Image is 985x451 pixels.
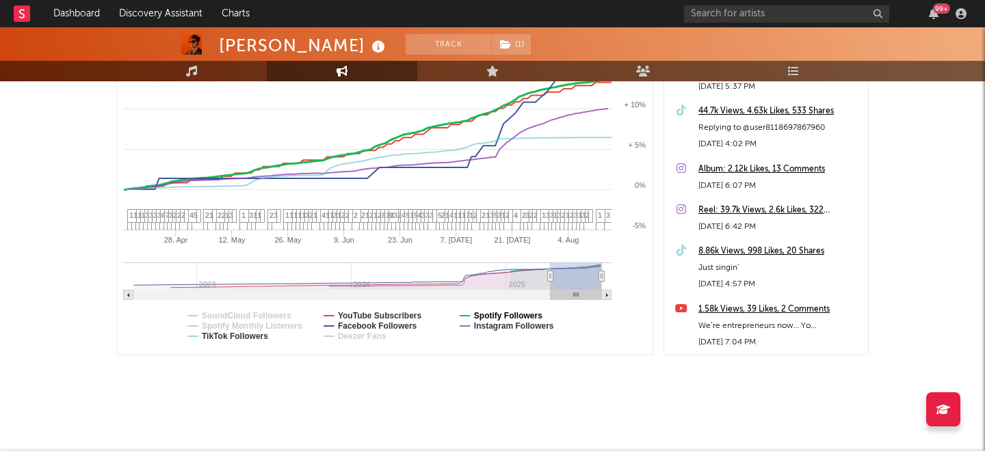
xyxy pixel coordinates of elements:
[222,211,226,219] span: 2
[274,211,278,219] span: 3
[473,211,477,219] span: 2
[164,236,188,244] text: 28. Apr
[141,211,145,219] span: 1
[698,219,861,235] div: [DATE] 6:42 PM
[225,211,229,219] span: 1
[501,211,505,219] span: 1
[361,211,365,219] span: 2
[449,211,454,219] span: 4
[497,211,501,219] span: 3
[421,211,425,219] span: 3
[698,79,861,95] div: [DATE] 5:37 PM
[373,211,378,219] span: 1
[145,211,149,219] span: 3
[490,211,494,219] span: 3
[153,211,157,219] span: 3
[492,34,531,55] button: (1)
[929,8,938,19] button: 99+
[534,211,538,219] span: 2
[462,211,466,219] span: 1
[698,243,861,260] a: 8.86k Views, 998 Likes, 20 Shares
[309,211,313,219] span: 2
[354,211,358,219] span: 2
[253,211,257,219] span: 1
[205,211,209,219] span: 2
[402,211,406,219] span: 4
[606,211,610,219] span: 3
[302,211,306,219] span: 1
[241,211,246,219] span: 1
[133,211,137,219] span: 1
[137,211,142,219] span: 1
[546,211,550,219] span: 3
[202,321,302,331] text: Spotify Monthly Listeners
[393,211,397,219] span: 3
[321,211,326,219] span: 4
[173,211,177,219] span: 2
[698,161,861,178] a: Album: 2.12k Likes, 13 Comments
[698,103,861,120] a: 44.7k Views, 4.63k Likes, 533 Shares
[181,211,185,219] span: 2
[440,236,472,244] text: 7. [DATE]
[542,211,546,219] span: 1
[698,202,861,219] a: Reel: 39.7k Views, 2.6k Likes, 322 Comments
[218,236,246,244] text: 12. May
[635,181,646,189] text: 0%
[189,211,194,219] span: 4
[406,34,491,55] button: Track
[629,141,646,149] text: + 5%
[249,211,253,219] span: 3
[466,211,470,219] span: 7
[334,236,354,244] text: 9. Jun
[194,211,198,219] span: 5
[397,211,402,219] span: 2
[305,211,309,219] span: 3
[270,211,274,219] span: 2
[698,301,861,318] div: 1.58k Views, 39 Likes, 2 Comments
[578,211,582,219] span: 1
[698,120,861,136] div: Replying to @user8118697867960
[149,211,153,219] span: 3
[430,211,434,219] span: 3
[557,236,579,244] text: 4. Aug
[698,178,861,194] div: [DATE] 6:07 PM
[388,236,412,244] text: 23. Jun
[326,211,330,219] span: 1
[441,211,445,219] span: 2
[698,318,861,334] div: We’re entrepreneurs now… Yo @BraxtonKeith call me. I gotta talk to you about somethin.
[550,211,554,219] span: 3
[157,211,161,219] span: 3
[218,211,222,219] span: 2
[414,211,418,219] span: 5
[458,211,462,219] span: 1
[474,321,554,331] text: Instagram Followers
[285,211,289,219] span: 1
[933,3,950,14] div: 99 +
[378,211,382,219] span: 2
[522,211,526,219] span: 2
[474,311,542,320] text: Spotify Followers
[557,211,562,219] span: 3
[406,211,410,219] span: 5
[410,211,414,219] span: 1
[386,211,394,219] span: 12
[202,331,268,341] text: TikTok Followers
[369,211,373,219] span: 2
[425,211,430,219] span: 3
[177,211,181,219] span: 2
[529,211,534,219] span: 2
[166,211,170,219] span: 7
[586,211,590,219] span: 2
[338,331,386,341] text: Deezer Fans
[202,311,291,320] text: SoundCloud Followers
[491,34,531,55] span: ( 1 )
[698,136,861,152] div: [DATE] 4:02 PM
[505,211,510,219] span: 2
[482,211,486,219] span: 2
[698,260,861,276] div: Just singin’
[338,311,422,320] text: YouTube Subscribers
[289,211,293,219] span: 1
[570,211,574,219] span: 2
